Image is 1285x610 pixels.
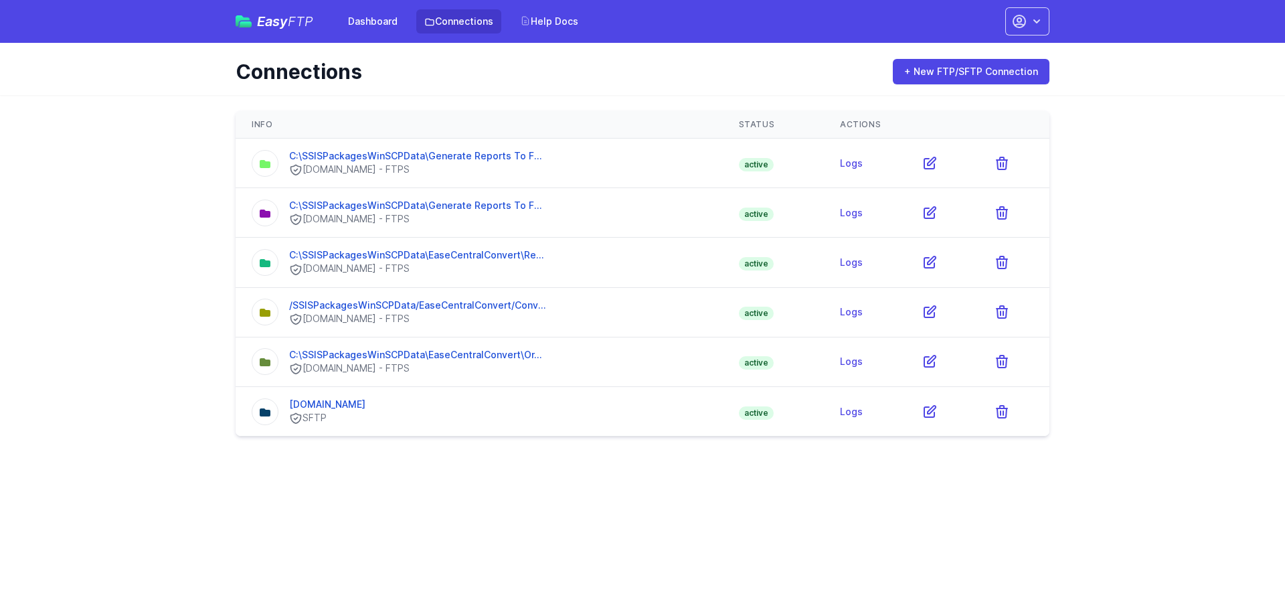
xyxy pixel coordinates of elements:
span: active [739,208,774,221]
a: + New FTP/SFTP Connection [893,59,1049,84]
a: Dashboard [340,9,406,33]
a: C:\SSISPackagesWinSCPData\EaseCentralConvert\Or... [289,349,542,360]
a: [DOMAIN_NAME] [289,398,365,410]
span: active [739,307,774,320]
a: Logs [840,406,863,417]
a: Logs [840,306,863,317]
a: C:\SSISPackagesWinSCPData\EaseCentralConvert\Re... [289,249,544,260]
div: [DOMAIN_NAME] - FTPS [289,262,544,276]
div: SFTP [289,411,365,425]
span: Easy [257,15,313,28]
div: [DOMAIN_NAME] - FTPS [289,163,542,177]
a: Logs [840,207,863,218]
span: active [739,158,774,171]
a: Help Docs [512,9,586,33]
a: C:\SSISPackagesWinSCPData\Generate Reports To F... [289,200,542,211]
th: Info [236,111,723,139]
a: Connections [416,9,501,33]
a: /SSISPackagesWinSCPData/EaseCentralConvert/Conv... [289,299,546,311]
div: [DOMAIN_NAME] - FTPS [289,312,546,326]
a: Logs [840,157,863,169]
th: Status [723,111,824,139]
span: active [739,406,774,420]
span: active [739,356,774,370]
a: Logs [840,356,863,367]
span: FTP [288,13,313,29]
div: [DOMAIN_NAME] - FTPS [289,212,542,226]
a: C:\SSISPackagesWinSCPData\Generate Reports To F... [289,150,542,161]
span: active [739,257,774,271]
a: EasyFTP [236,15,313,28]
a: Logs [840,256,863,268]
img: easyftp_logo.png [236,15,252,27]
div: [DOMAIN_NAME] - FTPS [289,362,542,376]
th: Actions [824,111,1049,139]
h1: Connections [236,60,874,84]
